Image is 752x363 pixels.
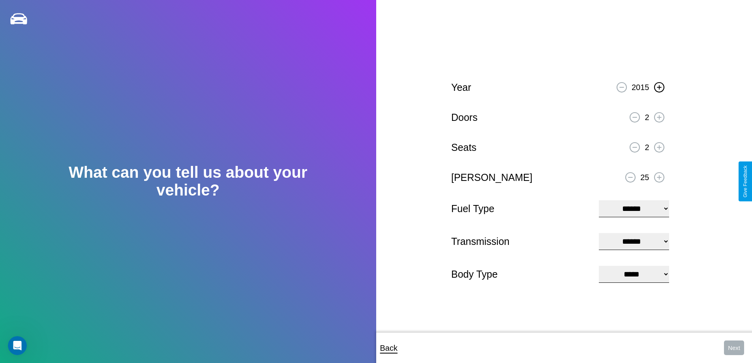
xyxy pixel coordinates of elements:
[451,79,471,96] p: Year
[640,170,649,184] p: 25
[743,166,748,197] div: Give Feedback
[380,341,398,355] p: Back
[645,140,649,154] p: 2
[724,340,744,355] button: Next
[38,164,338,199] h2: What can you tell us about your vehicle?
[451,109,478,126] p: Doors
[451,139,476,156] p: Seats
[451,200,591,218] p: Fuel Type
[632,80,649,94] p: 2015
[451,265,591,283] p: Body Type
[8,336,27,355] iframe: Intercom live chat
[451,169,533,186] p: [PERSON_NAME]
[645,110,649,124] p: 2
[451,233,591,250] p: Transmission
